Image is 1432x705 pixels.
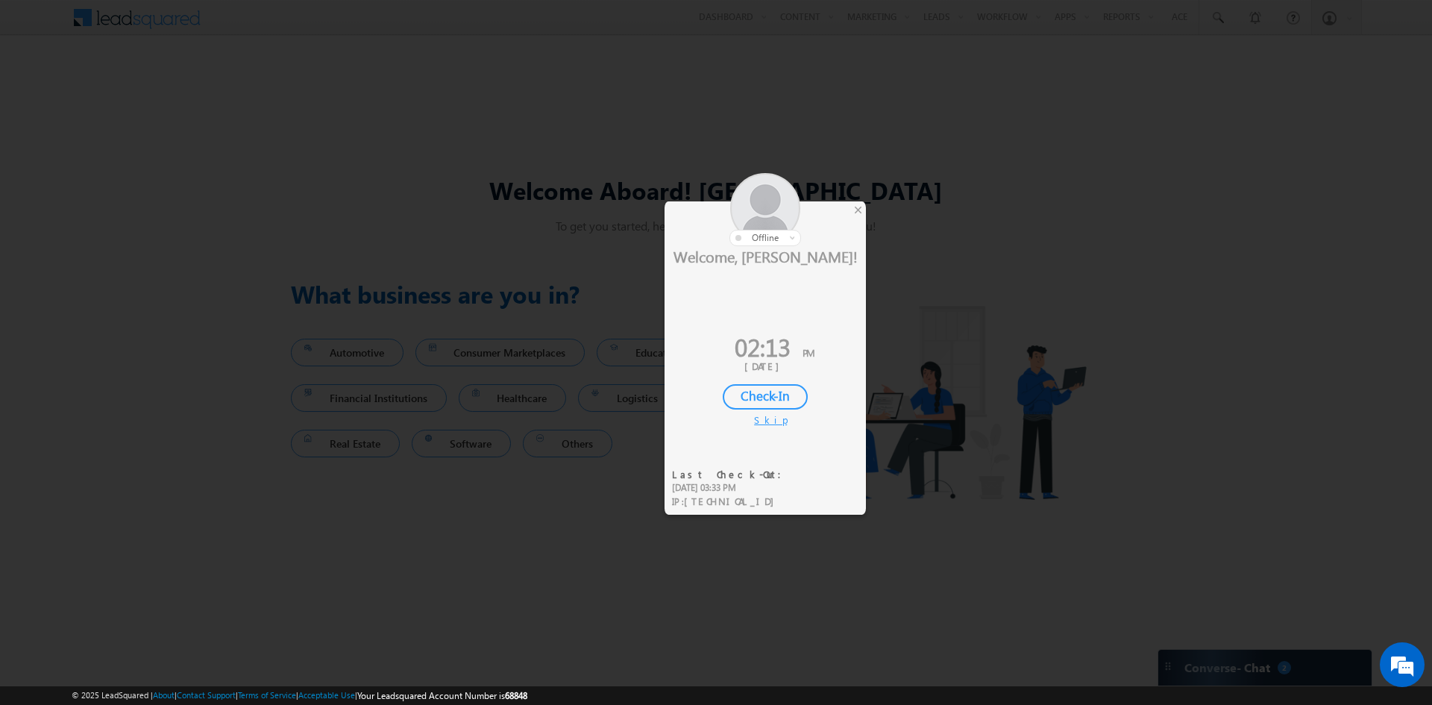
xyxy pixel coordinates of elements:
[177,690,236,700] a: Contact Support
[238,690,296,700] a: Terms of Service
[676,360,855,373] div: [DATE]
[298,690,355,700] a: Acceptable Use
[357,690,527,701] span: Your Leadsquared Account Number is
[665,246,866,266] div: Welcome, [PERSON_NAME]!
[752,232,779,243] span: offline
[672,495,791,509] div: IP :
[754,413,776,427] div: Skip
[735,330,791,363] span: 02:13
[684,495,782,507] span: [TECHNICAL_ID]
[72,689,527,703] span: © 2025 LeadSquared | | | | |
[850,201,866,218] div: ×
[723,384,808,410] div: Check-In
[153,690,175,700] a: About
[803,346,814,359] span: PM
[505,690,527,701] span: 68848
[672,468,791,481] div: Last Check-Out:
[672,481,791,495] div: [DATE] 03:33 PM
